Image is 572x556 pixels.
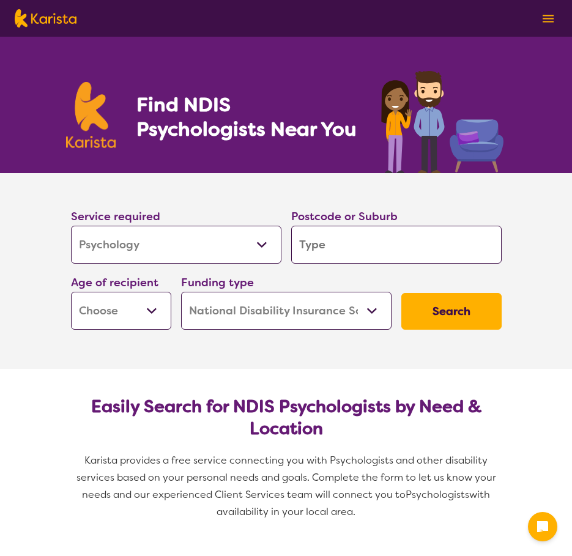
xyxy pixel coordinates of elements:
label: Age of recipient [71,275,158,290]
img: psychology [377,66,507,173]
span: Karista provides a free service connecting you with Psychologists and other disability services b... [76,454,499,501]
label: Postcode or Suburb [291,209,398,224]
span: Psychologists [406,488,469,501]
img: menu [543,15,554,23]
label: Funding type [181,275,254,290]
h2: Easily Search for NDIS Psychologists by Need & Location [81,396,492,440]
img: Karista logo [15,9,76,28]
img: Karista logo [66,82,116,148]
input: Type [291,226,502,264]
h1: Find NDIS Psychologists Near You [136,92,363,141]
button: Search [401,293,502,330]
label: Service required [71,209,160,224]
